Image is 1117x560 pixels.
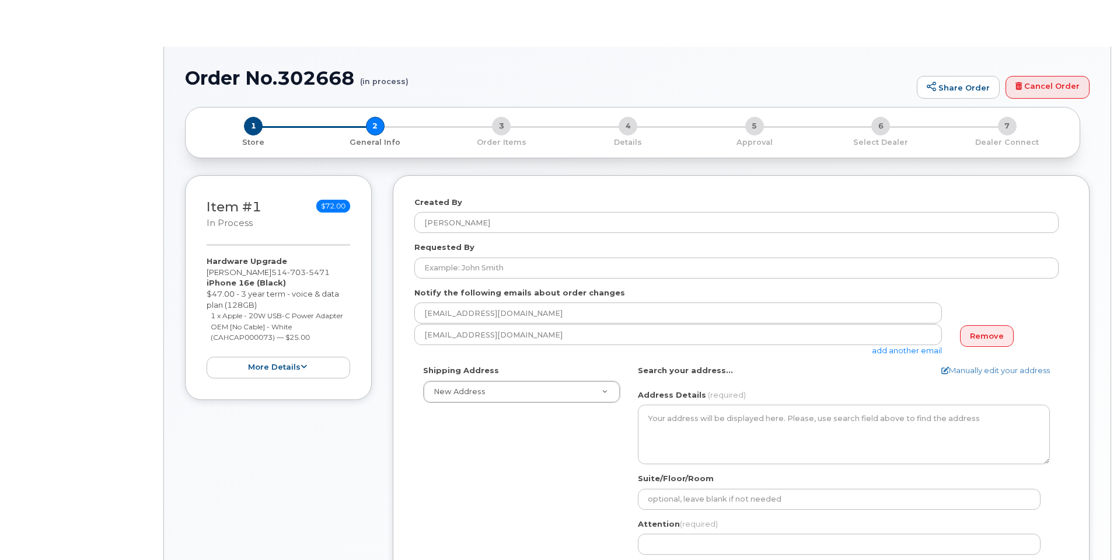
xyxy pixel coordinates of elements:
div: [PERSON_NAME] $47.00 - 3 year term - voice & data plan (128GB) [207,256,350,378]
strong: iPhone 16e (Black) [207,278,286,287]
a: Cancel Order [1006,76,1090,99]
span: 5471 [306,267,330,277]
a: Remove [960,325,1014,347]
a: Manually edit your address [941,365,1050,376]
span: 703 [287,267,306,277]
span: New Address [434,387,486,396]
strong: Hardware Upgrade [207,256,287,266]
a: Share Order [917,76,1000,99]
input: Example: john@appleseed.com [414,324,942,345]
label: Attention [638,519,718,530]
input: Example: john@appleseed.com [414,302,942,324]
small: (in process) [360,68,409,86]
span: 514 [271,267,330,277]
label: Notify the following emails about order changes [414,287,625,298]
label: Search your address... [638,365,733,376]
label: Address Details [638,389,706,401]
small: in process [207,218,253,228]
span: $72.00 [316,200,350,213]
a: New Address [424,381,620,402]
label: Requested By [414,242,474,253]
small: 1 x Apple - 20W USB-C Power Adapter OEM [No Cable] - White (CAHCAP000073) — $25.00 [211,311,343,342]
button: more details [207,357,350,378]
input: Example: John Smith [414,258,1059,279]
span: 1 [244,117,263,135]
label: Shipping Address [423,365,499,376]
h1: Order No.302668 [185,68,911,88]
input: optional, leave blank if not needed [638,489,1041,510]
p: Store [200,137,308,148]
a: add another email [872,346,942,355]
label: Created By [414,197,462,208]
h3: Item #1 [207,200,261,229]
label: Suite/Floor/Room [638,473,714,484]
span: (required) [680,519,718,528]
a: 1 Store [195,135,312,148]
span: (required) [708,390,746,399]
